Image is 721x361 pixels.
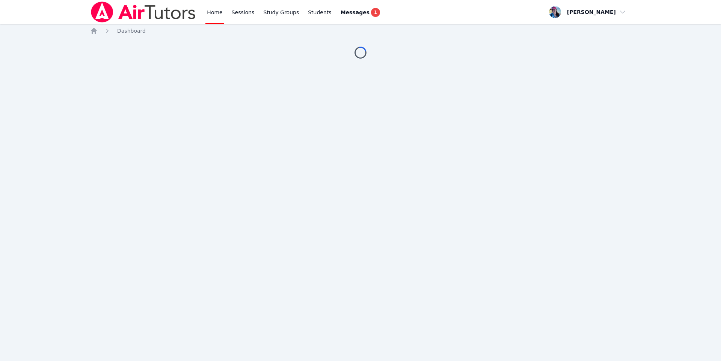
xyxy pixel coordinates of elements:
img: Air Tutors [90,2,196,23]
span: 1 [371,8,380,17]
span: Dashboard [117,28,146,34]
nav: Breadcrumb [90,27,631,35]
a: Dashboard [117,27,146,35]
span: Messages [341,9,370,16]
